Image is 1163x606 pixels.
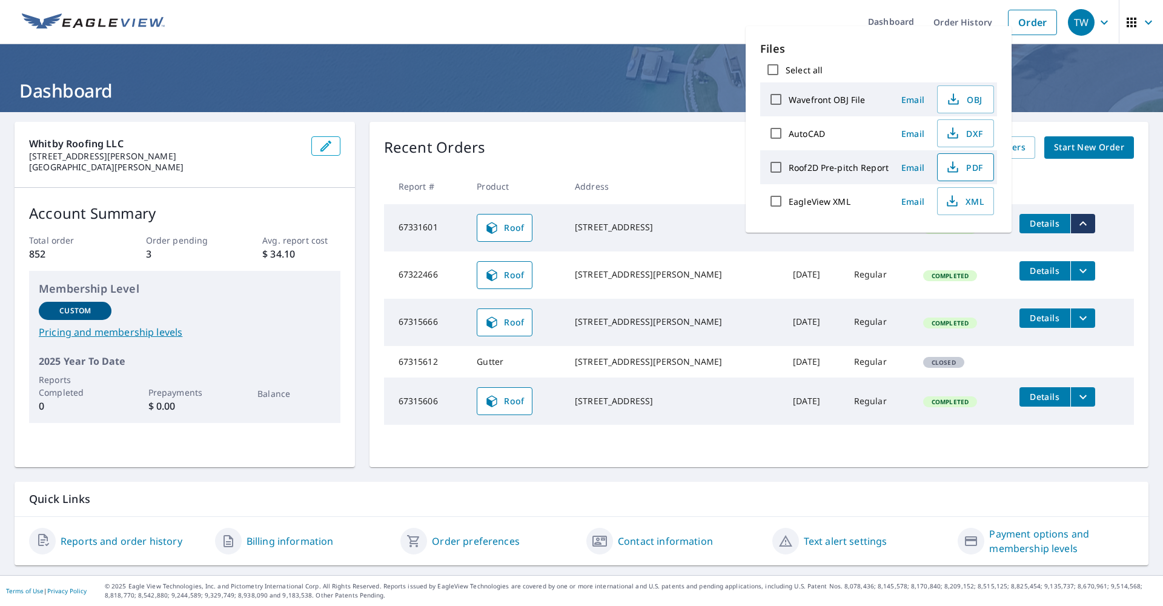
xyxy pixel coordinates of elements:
a: Billing information [247,534,334,548]
a: Roof [477,308,532,336]
div: [STREET_ADDRESS][PERSON_NAME] [575,268,774,281]
span: Completed [924,398,976,406]
button: detailsBtn-67331601 [1019,214,1070,233]
span: PDF [945,160,984,175]
label: AutoCAD [789,128,825,139]
td: Gutter [467,346,565,378]
a: Privacy Policy [47,587,87,595]
span: Email [898,196,927,207]
p: Balance [257,387,330,400]
span: Email [898,128,927,139]
span: DXF [945,126,984,141]
button: DXF [937,119,994,147]
div: TW [1068,9,1095,36]
td: 67315612 [384,346,468,378]
span: Roof [485,394,525,408]
button: Email [893,124,932,143]
div: [STREET_ADDRESS] [575,221,774,233]
span: Details [1027,218,1063,229]
label: Roof2D Pre-pitch Report [789,162,889,173]
span: Completed [924,319,976,327]
button: filesDropdownBtn-67315606 [1070,387,1095,407]
a: Pricing and membership levels [39,325,331,339]
p: $ 0.00 [148,399,221,413]
p: 2025 Year To Date [39,354,331,368]
td: 67315606 [384,378,468,425]
p: Files [760,41,997,57]
span: Details [1027,265,1063,276]
td: Regular [844,346,913,378]
p: Reports Completed [39,373,111,399]
div: [STREET_ADDRESS] [575,395,774,407]
a: Start New Order [1044,136,1134,159]
button: Email [893,192,932,211]
span: Email [898,94,927,105]
p: [GEOGRAPHIC_DATA][PERSON_NAME] [29,162,302,173]
p: Recent Orders [384,136,486,159]
td: 67315666 [384,299,468,346]
span: Roof [485,221,525,235]
span: Details [1027,391,1063,402]
td: [DATE] [783,346,844,378]
h1: Dashboard [15,78,1148,103]
span: XML [945,194,984,208]
p: Prepayments [148,386,221,399]
p: Membership Level [39,281,331,297]
span: Roof [485,315,525,330]
p: Avg. report cost [262,234,340,247]
button: Email [893,90,932,109]
p: Whitby Roofing LLC [29,136,302,151]
span: Email [898,162,927,173]
a: Roof [477,261,532,289]
span: Completed [924,271,976,280]
a: Contact information [618,534,713,548]
button: filesDropdownBtn-67315666 [1070,308,1095,328]
p: Quick Links [29,491,1134,507]
a: Reports and order history [61,534,182,548]
p: | [6,587,87,594]
label: Select all [786,64,823,76]
label: Wavefront OBJ File [789,94,865,105]
div: [STREET_ADDRESS][PERSON_NAME] [575,316,774,328]
p: 3 [146,247,224,261]
button: detailsBtn-67322466 [1019,261,1070,281]
td: 67322466 [384,251,468,299]
p: [STREET_ADDRESS][PERSON_NAME] [29,151,302,162]
button: PDF [937,153,994,181]
button: OBJ [937,85,994,113]
a: Order preferences [432,534,520,548]
td: Regular [844,251,913,299]
button: XML [937,187,994,215]
p: 852 [29,247,107,261]
p: $ 34.10 [262,247,340,261]
button: detailsBtn-67315606 [1019,387,1070,407]
p: © 2025 Eagle View Technologies, Inc. and Pictometry International Corp. All Rights Reserved. Repo... [105,582,1157,600]
span: Roof [485,268,525,282]
td: [DATE] [783,251,844,299]
button: Email [893,158,932,177]
td: 67331601 [384,204,468,251]
a: Roof [477,387,532,415]
td: [DATE] [783,378,844,425]
p: Account Summary [29,202,340,224]
label: EagleView XML [789,196,850,207]
span: Closed [924,358,963,367]
span: OBJ [945,92,984,107]
td: Regular [844,299,913,346]
a: Roof [477,214,532,242]
div: [STREET_ADDRESS][PERSON_NAME] [575,356,774,368]
td: [DATE] [783,299,844,346]
button: detailsBtn-67315666 [1019,308,1070,328]
th: Report # [384,168,468,204]
button: filesDropdownBtn-67322466 [1070,261,1095,281]
p: Order pending [146,234,224,247]
span: Start New Order [1054,140,1124,155]
p: Total order [29,234,107,247]
p: Custom [59,305,91,316]
button: filesDropdownBtn-67331601 [1070,214,1095,233]
th: Product [467,168,565,204]
a: Order [1008,10,1057,35]
td: Regular [844,378,913,425]
a: Terms of Use [6,587,44,595]
a: Text alert settings [804,534,887,548]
